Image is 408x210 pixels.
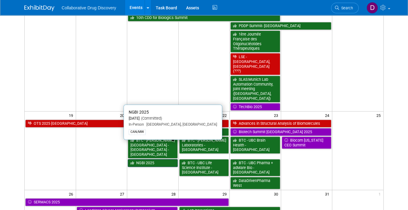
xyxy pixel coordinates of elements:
[171,190,178,198] span: 28
[129,129,146,135] div: CAN/MW
[144,122,217,127] span: [GEOGRAPHIC_DATA], [GEOGRAPHIC_DATA]
[230,128,331,136] a: Biotech Summit [GEOGRAPHIC_DATA] 2025
[68,190,76,198] span: 26
[25,120,229,127] a: OTS 2025 [GEOGRAPHIC_DATA]
[230,22,331,30] a: PDDP Summit- [GEOGRAPHIC_DATA]
[222,190,229,198] span: 29
[230,76,280,102] a: SLAS:Munich Lab Automation Community, joint meeting ([GEOGRAPHIC_DATA], [GEOGRAPHIC_DATA])
[128,14,280,22] a: 10th CDD for Biologics Summit
[324,190,332,198] span: 31
[230,159,280,176] a: BTC - UBC Pharma + adMare Bio - [GEOGRAPHIC_DATA]
[339,6,353,10] span: Search
[62,5,116,10] span: Collaborative Drug Discovery
[129,110,149,114] span: NGBI 2025
[24,5,54,11] img: ExhibitDay
[230,53,280,75] a: LSE - [GEOGRAPHIC_DATA], [GEOGRAPHIC_DATA] (???)
[68,111,76,119] span: 19
[230,30,280,52] a: 1ère Journée Française des Oligonucléotides Thérapeutiques
[179,159,229,176] a: BTC - UBC Life Science Institute - [GEOGRAPHIC_DATA]
[367,2,378,14] img: Daniel Castro
[273,111,281,119] span: 23
[230,103,280,111] a: TechBio 2025
[282,136,331,149] a: Biocom [US_STATE] CEO Summit
[129,116,217,121] div: [DATE]
[324,111,332,119] span: 24
[230,177,280,189] a: DataDrivenPharma West
[129,122,144,127] span: In-Person
[230,136,280,154] a: BTC - UBC Brain Health - [GEOGRAPHIC_DATA]
[128,136,177,158] a: BTC - [PERSON_NAME][GEOGRAPHIC_DATA] - [GEOGRAPHIC_DATA] - [GEOGRAPHIC_DATA]
[140,116,162,121] span: (Committed)
[331,3,359,13] a: Search
[378,190,383,198] span: 1
[376,111,383,119] span: 25
[222,111,229,119] span: 22
[230,120,331,127] a: Advances in Structural Analysis of Biomolecules
[179,136,229,154] a: BTC - [PERSON_NAME] Laboratories - [GEOGRAPHIC_DATA]
[119,111,127,119] span: 20
[25,198,229,206] a: SERMACS 2025
[119,190,127,198] span: 27
[128,159,177,167] a: NGBI 2025
[273,190,281,198] span: 30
